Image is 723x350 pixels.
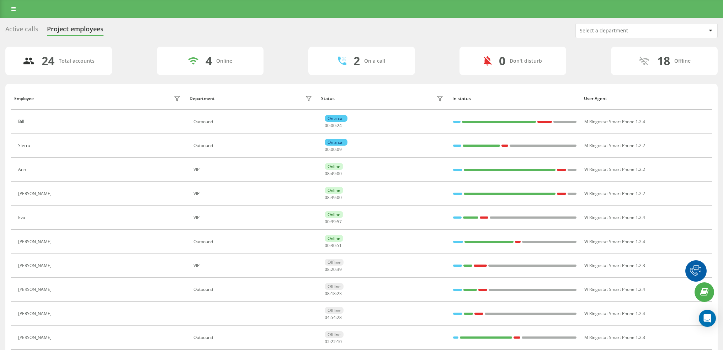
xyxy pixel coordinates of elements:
[193,335,314,340] div: Оutbound
[18,167,28,172] div: Ann
[325,194,330,200] span: 08
[193,119,314,124] div: Оutbound
[580,28,665,34] div: Select a department
[47,25,103,36] div: Project employees
[193,167,314,172] div: VIP
[325,211,343,218] div: Online
[216,58,232,64] div: Online
[584,119,645,125] span: M Ringostat Smart Phone 1.2.4
[337,146,342,152] span: 09
[325,171,330,177] span: 08
[42,54,54,68] div: 24
[325,307,344,314] div: Offline
[321,96,335,101] div: Status
[584,142,645,148] span: M Ringostat Smart Phone 1.2.2
[18,143,32,148] div: Sierra
[510,58,542,64] div: Don't disturb
[331,291,336,297] span: 18
[206,54,212,68] div: 4
[331,194,336,200] span: 49
[325,339,342,344] div: : :
[331,122,336,129] span: 00
[337,194,342,200] span: 00
[584,190,645,197] span: W Ringostat Smart Phone 1.2.2
[331,219,336,225] span: 39
[325,163,343,170] div: Online
[657,54,670,68] div: 18
[18,191,53,196] div: [PERSON_NAME]
[337,242,342,249] span: 51
[325,147,342,152] div: : :
[331,146,336,152] span: 00
[325,259,344,266] div: Offline
[325,115,347,122] div: On a call
[452,96,577,101] div: In status
[18,215,27,220] div: Eva
[699,310,716,327] div: Open Intercom Messenger
[193,239,314,244] div: Оutbound
[364,58,385,64] div: On a call
[499,54,505,68] div: 0
[331,242,336,249] span: 30
[325,243,342,248] div: : :
[18,239,53,244] div: [PERSON_NAME]
[5,25,38,36] div: Active calls
[18,263,53,268] div: [PERSON_NAME]
[325,291,342,296] div: : :
[325,122,330,129] span: 00
[584,286,645,292] span: W Ringostat Smart Phone 1.2.4
[193,143,314,148] div: Оutbound
[584,262,645,268] span: W Ringostat Smart Phone 1.2.3
[325,291,330,297] span: 08
[325,171,342,176] div: : :
[584,166,645,172] span: W Ringostat Smart Phone 1.2.2
[193,191,314,196] div: VIP
[18,311,53,316] div: [PERSON_NAME]
[325,195,342,200] div: : :
[325,139,347,146] div: On a call
[331,339,336,345] span: 22
[193,215,314,220] div: VIP
[325,267,342,272] div: : :
[325,283,344,290] div: Offline
[584,310,645,317] span: W Ringostat Smart Phone 1.2.4
[193,287,314,292] div: Оutbound
[193,263,314,268] div: VIP
[331,266,336,272] span: 20
[190,96,215,101] div: Department
[325,219,330,225] span: 00
[337,291,342,297] span: 23
[325,339,330,345] span: 02
[325,235,343,242] div: Online
[674,58,691,64] div: Offline
[337,219,342,225] span: 57
[14,96,34,101] div: Employee
[325,219,342,224] div: : :
[325,123,342,128] div: : :
[331,171,336,177] span: 49
[18,287,53,292] div: [PERSON_NAME]
[325,187,343,194] div: Online
[337,171,342,177] span: 00
[337,339,342,345] span: 10
[325,314,330,320] span: 04
[584,214,645,220] span: W Ringostat Smart Phone 1.2.4
[325,315,342,320] div: : :
[325,266,330,272] span: 08
[59,58,95,64] div: Total accounts
[353,54,360,68] div: 2
[337,314,342,320] span: 28
[331,314,336,320] span: 54
[584,96,709,101] div: User Agent
[337,266,342,272] span: 39
[325,146,330,152] span: 00
[584,239,645,245] span: W Ringostat Smart Phone 1.2.4
[18,119,26,124] div: Bill
[18,335,53,340] div: [PERSON_NAME]
[337,122,342,129] span: 24
[325,242,330,249] span: 00
[584,334,645,340] span: M Ringostat Smart Phone 1.2.3
[325,331,344,338] div: Offline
